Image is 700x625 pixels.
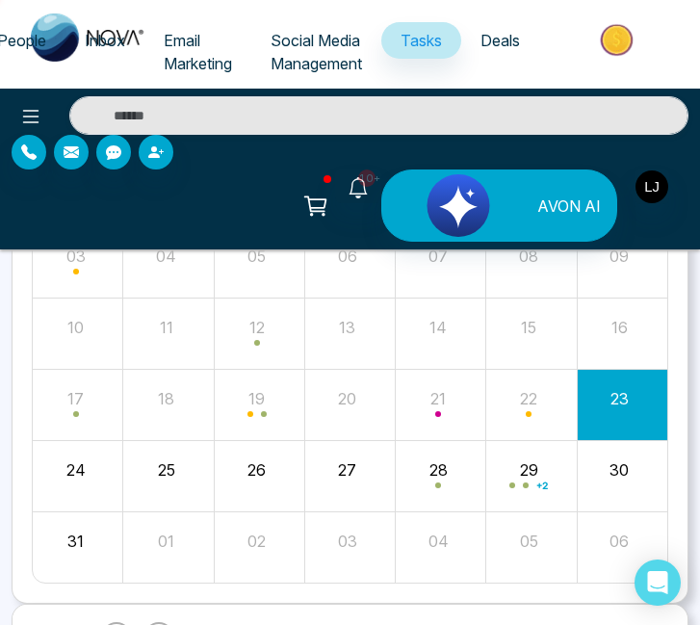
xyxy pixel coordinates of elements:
[381,169,617,242] button: AVON AI
[338,530,357,553] button: 03
[66,458,86,482] button: 24
[247,530,266,553] button: 02
[461,22,539,59] a: Deals
[428,245,448,268] button: 07
[338,458,356,482] button: 27
[609,530,629,553] button: 06
[271,31,362,73] span: Social Media Management
[521,316,536,339] button: 15
[31,13,146,62] img: Nova CRM Logo
[160,316,173,339] button: 11
[158,387,174,410] button: 18
[158,458,175,482] button: 25
[32,116,668,585] div: Month View
[247,458,266,482] button: 26
[251,22,381,82] a: Social Media Management
[335,169,381,203] a: 10+
[609,245,629,268] button: 09
[358,169,376,187] span: 10+
[338,387,356,410] button: 20
[339,316,355,339] button: 13
[609,458,629,482] button: 30
[536,482,548,489] span: + 2
[610,387,629,410] button: 23
[67,316,84,339] button: 10
[67,530,84,553] button: 31
[158,530,174,553] button: 01
[247,245,266,268] button: 05
[381,22,461,59] a: Tasks
[156,245,176,268] button: 04
[401,31,442,50] span: Tasks
[549,18,688,62] img: Market-place.gif
[480,31,520,50] span: Deals
[338,245,357,268] button: 06
[65,22,144,59] a: Inbox
[537,195,601,218] span: AVON AI
[428,530,449,553] button: 04
[520,530,538,553] button: 05
[635,560,681,606] div: Open Intercom Messenger
[429,316,447,339] button: 14
[164,31,232,73] span: Email Marketing
[611,316,628,339] button: 16
[386,174,531,237] img: Lead Flow
[519,245,538,268] button: 08
[635,170,668,203] img: User Avatar
[144,22,251,82] a: Email Marketing
[85,31,125,50] span: Inbox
